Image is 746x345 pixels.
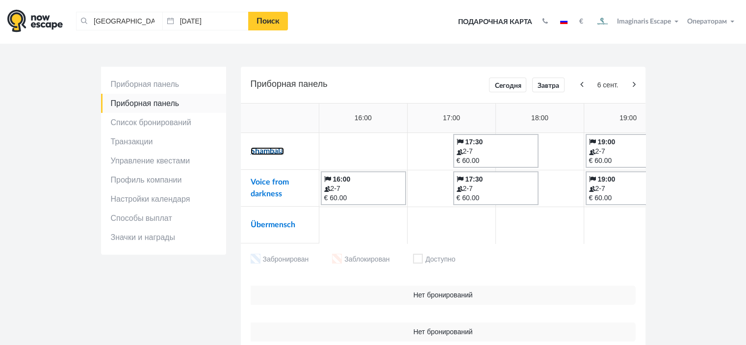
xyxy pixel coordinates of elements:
[457,193,535,203] div: € 60.00
[251,178,289,198] a: Voice from darkness
[586,80,630,90] span: 6 сент.
[101,94,226,113] a: Приборная панель
[687,18,727,25] span: Операторам
[457,184,535,193] div: 2-7
[685,17,739,27] button: Операторам
[248,12,288,30] a: Поиск
[617,16,671,25] span: Imaginaris Escape
[251,221,295,229] a: Übermensch
[101,132,226,151] a: Транзакции
[251,254,309,266] li: Забронирован
[7,9,63,32] img: logo
[591,12,683,31] button: Imaginaris Escape
[333,175,350,183] b: 16:00
[101,189,226,209] a: Настройки календаря
[589,184,668,193] div: 2-7
[597,138,615,146] b: 19:00
[586,171,671,205] a: 19:00 2-7 € 60.00
[465,175,483,183] b: 17:30
[101,75,226,94] a: Приборная панель
[455,11,536,33] a: Подарочная карта
[251,322,636,342] td: Нет бронирований
[251,77,636,93] h5: Приборная панель
[589,156,668,165] div: € 60.00
[532,78,565,92] a: Завтра
[453,134,539,168] a: 17:30 2-7 € 60.00
[101,170,226,189] a: Профиль компании
[589,193,668,203] div: € 60.00
[489,78,526,92] a: Сегодня
[560,19,567,24] img: ru.jpg
[251,286,636,305] td: Нет бронирований
[457,156,535,165] div: € 60.00
[321,171,406,205] a: 16:00 2-7 € 60.00
[589,147,668,156] div: 2-7
[101,151,226,170] a: Управление квестами
[465,138,483,146] b: 17:30
[453,171,539,205] a: 17:30 2-7 € 60.00
[101,209,226,228] a: Способы выплат
[332,254,389,266] li: Заблокирован
[324,193,403,203] div: € 60.00
[457,147,535,156] div: 2-7
[76,12,162,30] input: Город или название квеста
[101,113,226,132] a: Список бронирований
[324,184,403,193] div: 2-7
[162,12,249,30] input: Дата
[597,175,615,183] b: 19:00
[586,134,671,168] a: 19:00 2-7 € 60.00
[574,17,588,27] button: €
[579,18,583,25] strong: €
[101,228,226,247] a: Значки и награды
[251,147,284,155] a: Shambala
[413,254,455,266] li: Доступно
